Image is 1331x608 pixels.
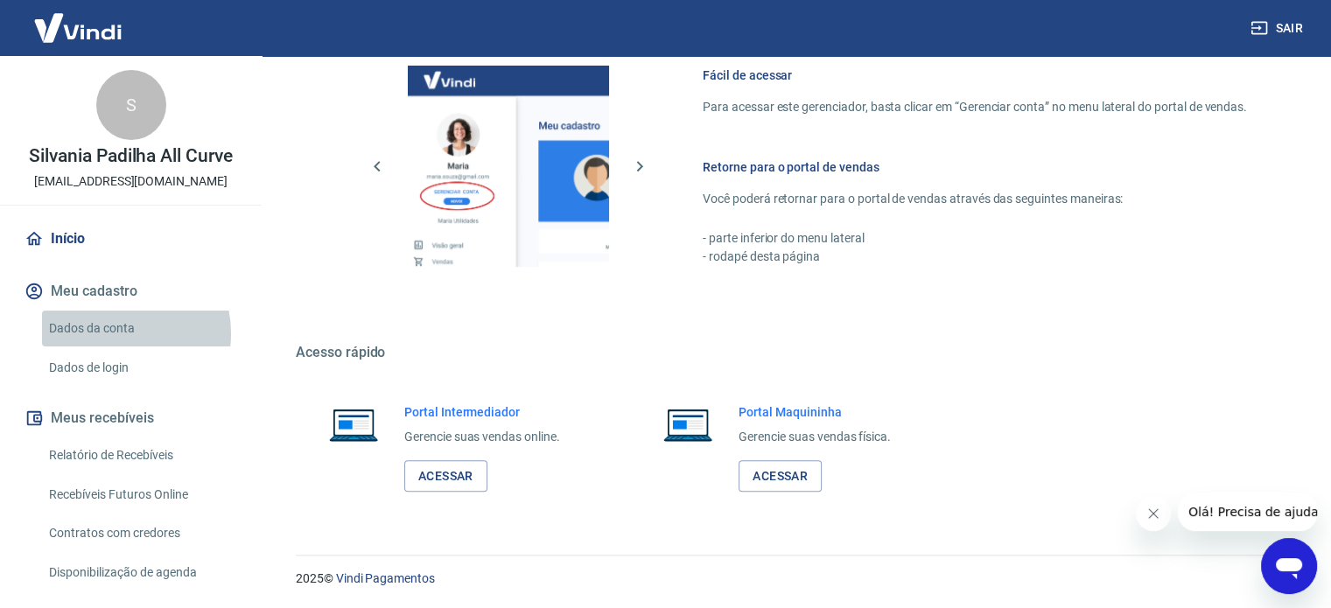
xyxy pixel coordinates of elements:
h6: Portal Intermediador [404,403,560,421]
button: Sair [1247,12,1310,45]
p: - parte inferior do menu lateral [703,229,1247,248]
img: Imagem de um notebook aberto [317,403,390,445]
h6: Portal Maquininha [739,403,891,421]
div: S [96,70,166,140]
p: 2025 © [296,570,1289,588]
a: Recebíveis Futuros Online [42,477,241,513]
p: Para acessar este gerenciador, basta clicar em “Gerenciar conta” no menu lateral do portal de ven... [703,98,1247,116]
p: Gerencie suas vendas online. [404,428,560,446]
p: [EMAIL_ADDRESS][DOMAIN_NAME] [34,172,228,191]
p: Silvania Padilha All Curve [29,147,233,165]
p: Gerencie suas vendas física. [739,428,891,446]
p: Você poderá retornar para o portal de vendas através das seguintes maneiras: [703,190,1247,208]
iframe: Button to launch messaging window [1261,538,1317,594]
p: - rodapé desta página [703,248,1247,266]
a: Acessar [404,460,487,493]
iframe: Close message [1136,496,1171,531]
img: Imagem de um notebook aberto [651,403,725,445]
h6: Retorne para o portal de vendas [703,158,1247,176]
a: Acessar [739,460,822,493]
img: Imagem da dashboard mostrando o botão de gerenciar conta na sidebar no lado esquerdo [408,66,609,267]
button: Meu cadastro [21,272,241,311]
span: Olá! Precisa de ajuda? [11,12,147,26]
h5: Acesso rápido [296,344,1289,361]
a: Início [21,220,241,258]
iframe: Message from company [1178,493,1317,531]
a: Vindi Pagamentos [336,571,435,585]
a: Dados de login [42,350,241,386]
button: Meus recebíveis [21,399,241,437]
a: Disponibilização de agenda [42,555,241,591]
img: Vindi [21,1,135,54]
a: Relatório de Recebíveis [42,437,241,473]
h6: Fácil de acessar [703,66,1247,84]
a: Dados da conta [42,311,241,346]
a: Contratos com credores [42,515,241,551]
